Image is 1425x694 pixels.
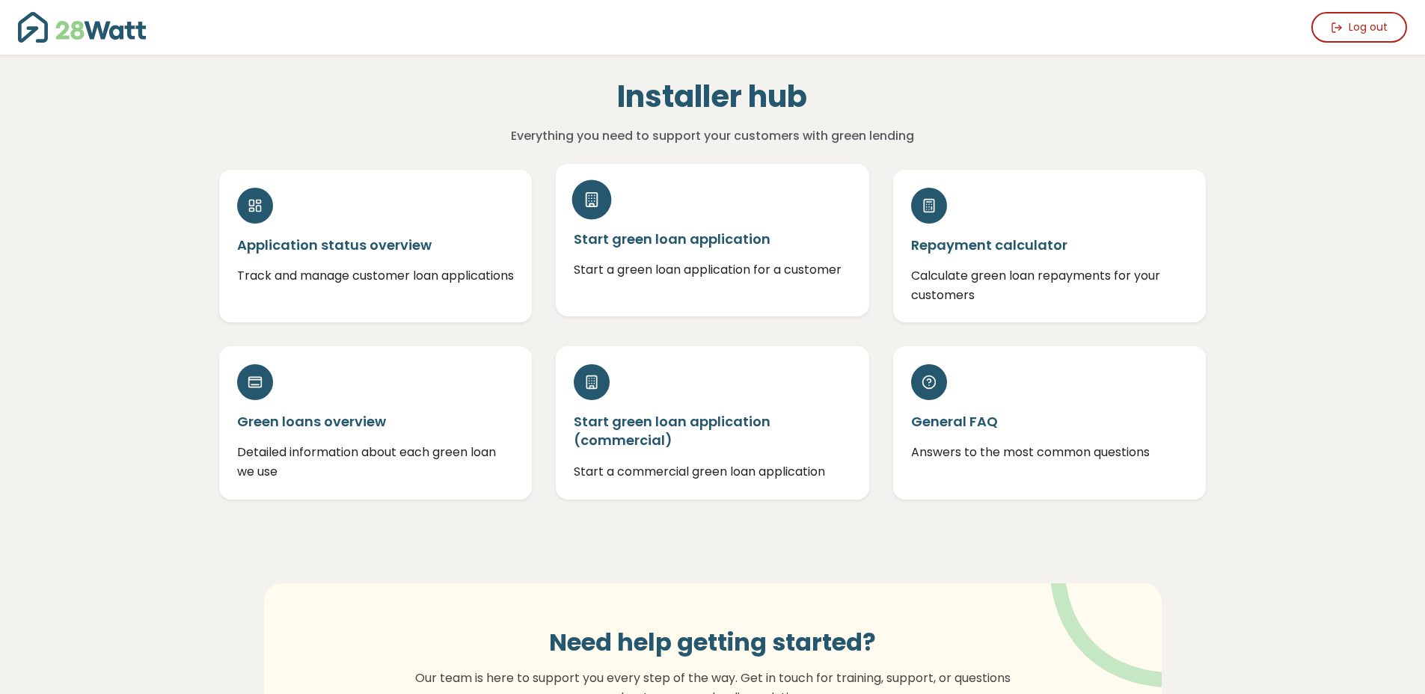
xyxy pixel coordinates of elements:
h5: Application status overview [237,236,515,254]
p: Start a green loan application for a customer [574,260,851,280]
img: vector [1011,542,1207,688]
h5: Repayment calculator [911,236,1189,254]
p: Calculate green loan repayments for your customers [911,266,1189,304]
h3: Need help getting started? [406,628,1020,657]
h5: Start green loan application (commercial) [574,412,851,449]
p: Detailed information about each green loan we use [237,443,515,481]
p: Answers to the most common questions [911,443,1189,462]
h5: General FAQ [911,412,1189,431]
img: 28Watt [18,12,146,43]
p: Track and manage customer loan applications [237,266,515,286]
h5: Start green loan application [574,230,851,248]
button: Log out [1311,12,1407,43]
h5: Green loans overview [237,412,515,431]
h1: Installer hub [387,79,1038,114]
p: Everything you need to support your customers with green lending [387,126,1038,146]
p: Start a commercial green loan application [574,462,851,482]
